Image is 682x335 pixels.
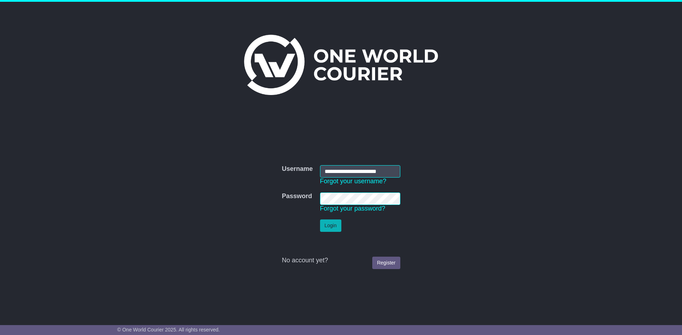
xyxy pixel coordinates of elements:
label: Password [282,192,312,200]
label: Username [282,165,313,173]
button: Login [320,219,341,232]
a: Forgot your password? [320,205,385,212]
a: Register [372,257,400,269]
a: Forgot your username? [320,178,386,185]
div: No account yet? [282,257,400,264]
span: © One World Courier 2025. All rights reserved. [117,327,220,333]
img: One World [244,35,438,95]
